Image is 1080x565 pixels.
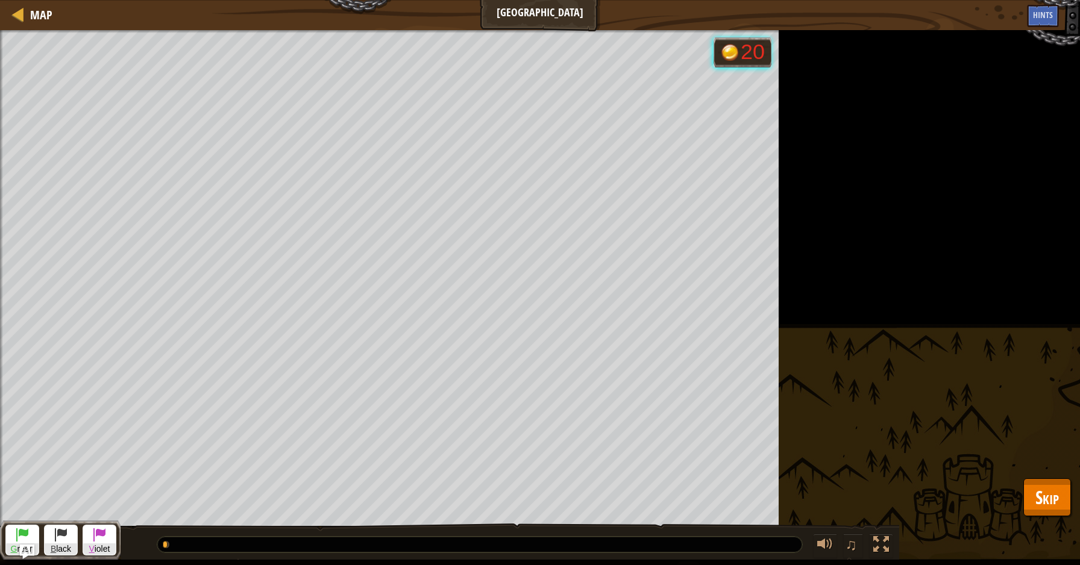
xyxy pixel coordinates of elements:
button: Toggle fullscreen [869,534,893,558]
span: B [51,544,56,554]
button: Black [44,525,78,555]
a: Map [24,7,52,23]
span: G [11,544,17,554]
span: lack [45,543,77,555]
button: Adjust volume [813,534,837,558]
div: Team 'humans' has 20 gold. [714,37,771,67]
span: V [89,544,95,554]
button: Green [5,525,39,555]
span: ♫ [846,535,858,554]
button: Violet [83,525,116,555]
div: 20 [741,42,765,63]
span: iolet [83,543,116,555]
button: Skip [1023,478,1071,517]
button: ♫ [843,534,864,558]
button: Ask AI [20,545,34,559]
span: Map [30,7,52,23]
span: Hints [1033,9,1053,20]
span: Skip [1035,485,1059,510]
span: reen [6,543,39,555]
